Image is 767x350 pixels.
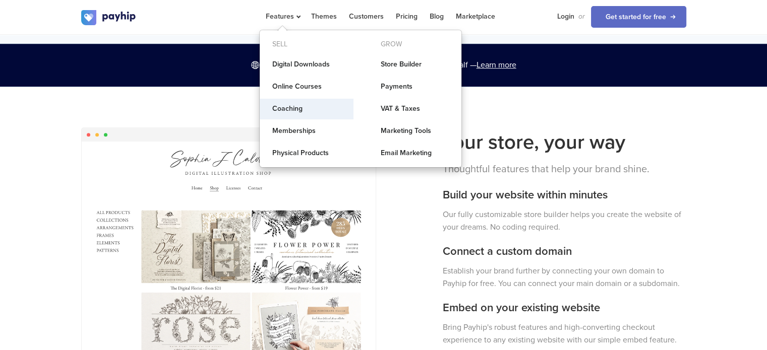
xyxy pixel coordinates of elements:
[443,208,686,234] p: Our fully customizable store builder helps you create the website of your dreams. No coding requi...
[477,60,516,70] a: Learn more
[368,143,461,163] a: Email Marketing
[443,300,686,316] h3: Embed on your existing website
[443,187,686,203] h3: Build your website within minutes
[443,244,686,260] h3: Connect a custom domain
[368,121,461,141] a: Marketing Tools
[443,265,686,290] p: Establish your brand further by connecting your own domain to Payhip for free. You can connect yo...
[443,162,686,177] p: Thoughtful features that help your brand shine.
[368,99,461,119] a: VAT & Taxes
[368,54,461,75] a: Store Builder
[260,54,353,75] a: Digital Downloads
[260,143,353,163] a: Physical Products
[266,12,299,21] span: Features
[260,121,353,141] a: Memberships
[591,6,686,28] a: Get started for free
[260,99,353,119] a: Coaching
[260,77,353,97] a: Online Courses
[443,321,686,346] p: Bring Payhip's robust features and high-converting checkout experience to any existing website wi...
[368,77,461,97] a: Payments
[443,127,686,157] h2: Your store, your way
[368,36,461,52] div: Grow
[81,10,137,25] img: logo.svg
[260,36,353,52] div: Sell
